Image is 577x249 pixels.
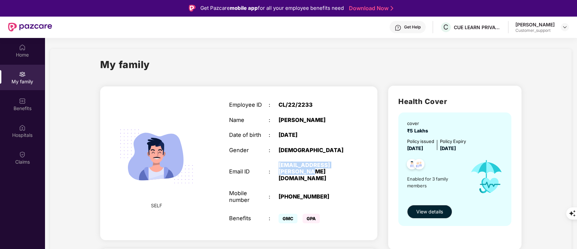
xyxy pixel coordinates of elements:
span: C [443,23,448,31]
img: svg+xml;base64,PHN2ZyBpZD0iSG9zcGl0YWxzIiB4bWxucz0iaHR0cDovL3d3dy53My5vcmcvMjAwMC9zdmciIHdpZHRoPS... [19,124,26,131]
div: : [269,168,279,175]
img: svg+xml;base64,PHN2ZyB4bWxucz0iaHR0cDovL3d3dy53My5vcmcvMjAwMC9zdmciIHdpZHRoPSI0OC45NDMiIGhlaWdodD... [404,157,420,173]
div: [PERSON_NAME] [515,21,555,28]
div: [PERSON_NAME] [279,117,348,123]
div: [DEMOGRAPHIC_DATA] [279,147,348,153]
div: Mobile number [229,190,268,203]
img: icon [464,152,510,202]
span: [DATE] [407,145,423,151]
h2: Health Cover [398,96,511,107]
div: Customer_support [515,28,555,33]
div: [PHONE_NUMBER] [279,193,348,200]
div: : [269,102,279,108]
img: Logo [189,5,196,12]
span: View details [416,208,443,215]
img: svg+xml;base64,PHN2ZyBpZD0iQmVuZWZpdHMiIHhtbG5zPSJodHRwOi8vd3d3LnczLm9yZy8yMDAwL3N2ZyIgd2lkdGg9Ij... [19,98,26,104]
span: [DATE] [440,145,456,151]
div: Name [229,117,268,123]
strong: mobile app [230,5,258,11]
div: Date of birth [229,132,268,138]
div: Gender [229,147,268,153]
img: Stroke [391,5,393,12]
div: Email ID [229,168,268,175]
img: svg+xml;base64,PHN2ZyB3aWR0aD0iMjAiIGhlaWdodD0iMjAiIHZpZXdCb3g9IjAgMCAyMCAyMCIgZmlsbD0ibm9uZSIgeG... [19,71,26,78]
div: : [269,117,279,123]
div: : [269,147,279,153]
div: : [269,132,279,138]
span: GMC [279,214,297,223]
div: CL/22/2233 [279,102,348,108]
img: svg+xml;base64,PHN2ZyBpZD0iQ2xhaW0iIHhtbG5zPSJodHRwOi8vd3d3LnczLm9yZy8yMDAwL3N2ZyIgd2lkdGg9IjIwIi... [19,151,26,158]
span: Enabled for 3 family members [407,175,463,189]
img: New Pazcare Logo [8,23,52,32]
div: cover [407,120,431,127]
img: svg+xml;base64,PHN2ZyBpZD0iSG9tZSIgeG1sbnM9Imh0dHA6Ly93d3cudzMub3JnLzIwMDAvc3ZnIiB3aWR0aD0iMjAiIG... [19,44,26,51]
img: svg+xml;base64,PHN2ZyBpZD0iSGVscC0zMngzMiIgeG1sbnM9Imh0dHA6Ly93d3cudzMub3JnLzIwMDAvc3ZnIiB3aWR0aD... [395,24,401,31]
img: svg+xml;base64,PHN2ZyB4bWxucz0iaHR0cDovL3d3dy53My5vcmcvMjAwMC9zdmciIHdpZHRoPSIyMjQiIGhlaWdodD0iMT... [111,111,202,202]
button: View details [407,205,452,219]
div: Get Pazcare for all your employee benefits need [200,4,344,12]
img: svg+xml;base64,PHN2ZyBpZD0iRHJvcGRvd24tMzJ4MzIiIHhtbG5zPSJodHRwOi8vd3d3LnczLm9yZy8yMDAwL3N2ZyIgd2... [562,24,568,30]
a: Download Now [349,5,391,12]
span: SELF [151,202,162,209]
div: Policy issued [407,138,434,145]
div: : [269,215,279,222]
div: CUE LEARN PRIVATE LIMITED [454,24,501,30]
div: Policy Expiry [440,138,466,145]
div: Benefits [229,215,268,222]
div: Employee ID [229,102,268,108]
div: : [269,193,279,200]
div: [EMAIL_ADDRESS][PERSON_NAME][DOMAIN_NAME] [279,162,348,182]
span: GPA [303,214,320,223]
img: svg+xml;base64,PHN2ZyB4bWxucz0iaHR0cDovL3d3dy53My5vcmcvMjAwMC9zdmciIHdpZHRoPSI0OC45NDMiIGhlaWdodD... [411,157,427,173]
span: ₹5 Lakhs [407,128,431,133]
div: [DATE] [279,132,348,138]
div: Get Help [404,24,421,30]
h1: My family [100,57,150,72]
